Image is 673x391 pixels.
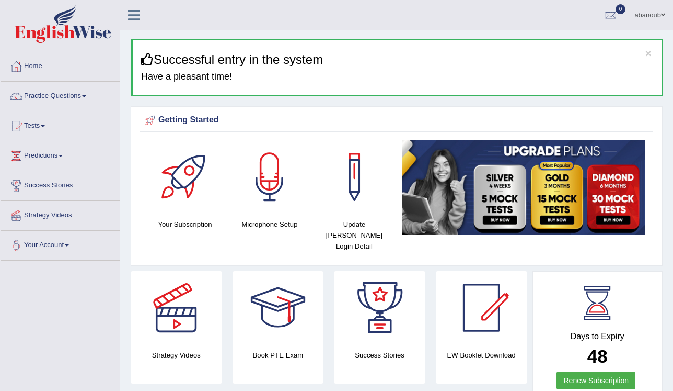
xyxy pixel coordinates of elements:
a: Strategy Videos [1,201,120,227]
div: Getting Started [143,113,651,128]
img: small5.jpg [402,140,645,234]
h4: EW Booklet Download [436,350,527,361]
button: × [645,48,652,59]
a: Tests [1,111,120,138]
h4: Update [PERSON_NAME] Login Detail [317,219,391,252]
h4: Have a pleasant time! [141,72,654,82]
a: Your Account [1,231,120,257]
h3: Successful entry in the system [141,53,654,66]
a: Home [1,52,120,78]
a: Predictions [1,141,120,167]
a: Practice Questions [1,82,120,108]
h4: Book PTE Exam [233,350,324,361]
span: 0 [616,4,626,14]
h4: Days to Expiry [544,332,651,341]
a: Renew Subscription [556,372,635,389]
h4: Microphone Setup [233,219,307,230]
b: 48 [587,346,608,366]
a: Success Stories [1,171,120,197]
h4: Your Subscription [148,219,222,230]
h4: Success Stories [334,350,425,361]
h4: Strategy Videos [131,350,222,361]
